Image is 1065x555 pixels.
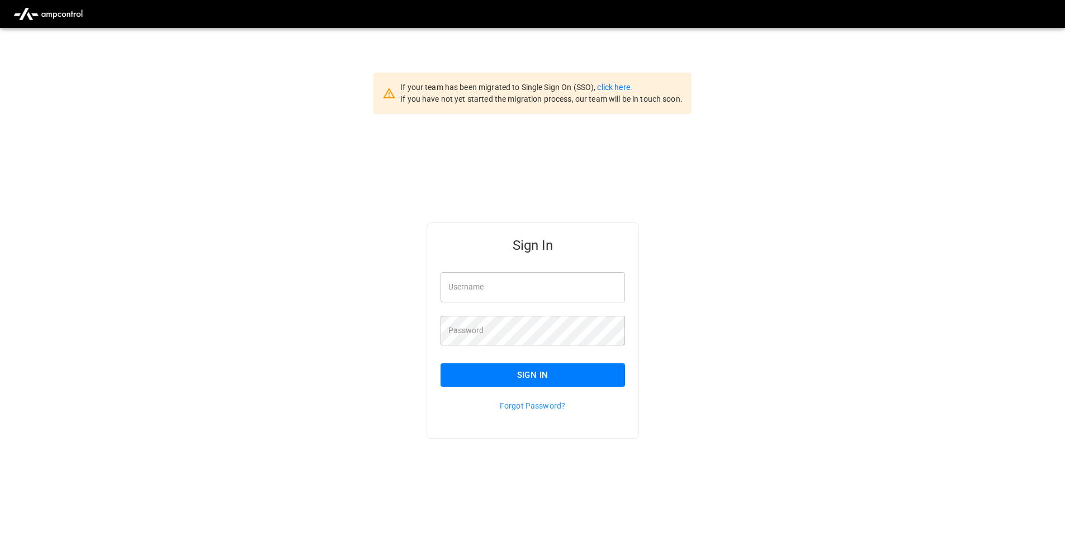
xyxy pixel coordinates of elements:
[441,236,625,254] h5: Sign In
[400,83,597,92] span: If your team has been migrated to Single Sign On (SSO),
[441,400,625,411] p: Forgot Password?
[441,363,625,387] button: Sign In
[597,83,632,92] a: click here.
[400,94,683,103] span: If you have not yet started the migration process, our team will be in touch soon.
[9,3,87,25] img: ampcontrol.io logo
